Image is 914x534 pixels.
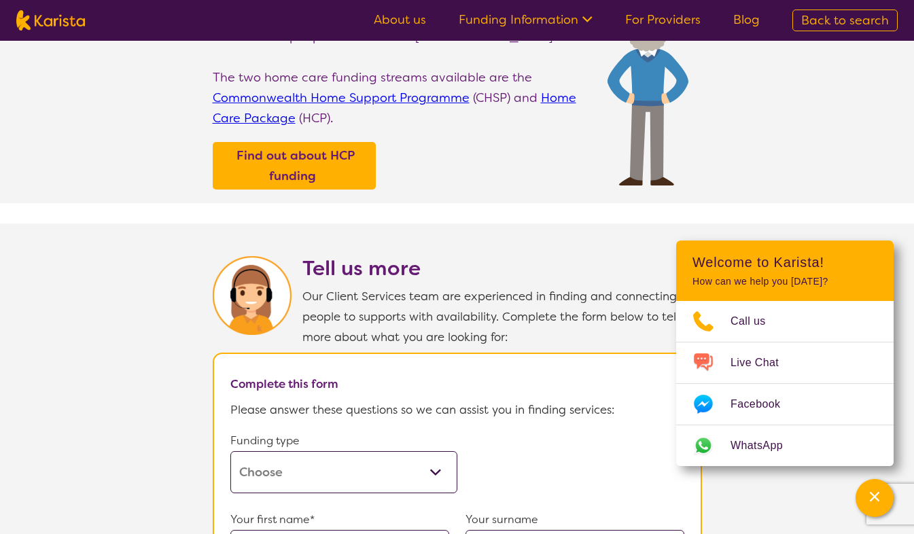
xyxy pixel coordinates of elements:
[213,256,292,335] img: Karista Client Service
[856,479,894,517] button: Channel Menu
[236,147,355,184] b: Find out about HCP funding
[216,145,372,186] a: Find out about HCP funding
[230,376,338,391] b: Complete this form
[230,510,449,530] p: Your first name*
[230,399,684,420] p: Please answer these questions so we can assist you in finding services:
[459,12,593,28] a: Funding Information
[731,311,782,332] span: Call us
[692,276,877,287] p: How can we help you [DATE]?
[302,256,702,281] h2: Tell us more
[374,12,426,28] a: About us
[731,435,799,456] span: WhatsApp
[676,301,894,466] ul: Choose channel
[733,12,760,28] a: Blog
[676,241,894,466] div: Channel Menu
[213,90,470,106] a: Commonwealth Home Support Programme
[302,286,702,347] p: Our Client Services team are experienced in finding and connecting people to supports with availa...
[731,394,796,414] span: Facebook
[230,431,457,451] p: Funding type
[625,12,701,28] a: For Providers
[801,12,889,29] span: Back to search
[731,353,795,373] span: Live Chat
[213,67,594,128] p: The two home care funding streams available are the (CHSP) and (HCP).
[16,10,85,31] img: Karista logo
[692,254,877,270] h2: Welcome to Karista!
[676,425,894,466] a: Web link opens in a new tab.
[465,510,684,530] p: Your surname
[792,10,898,31] a: Back to search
